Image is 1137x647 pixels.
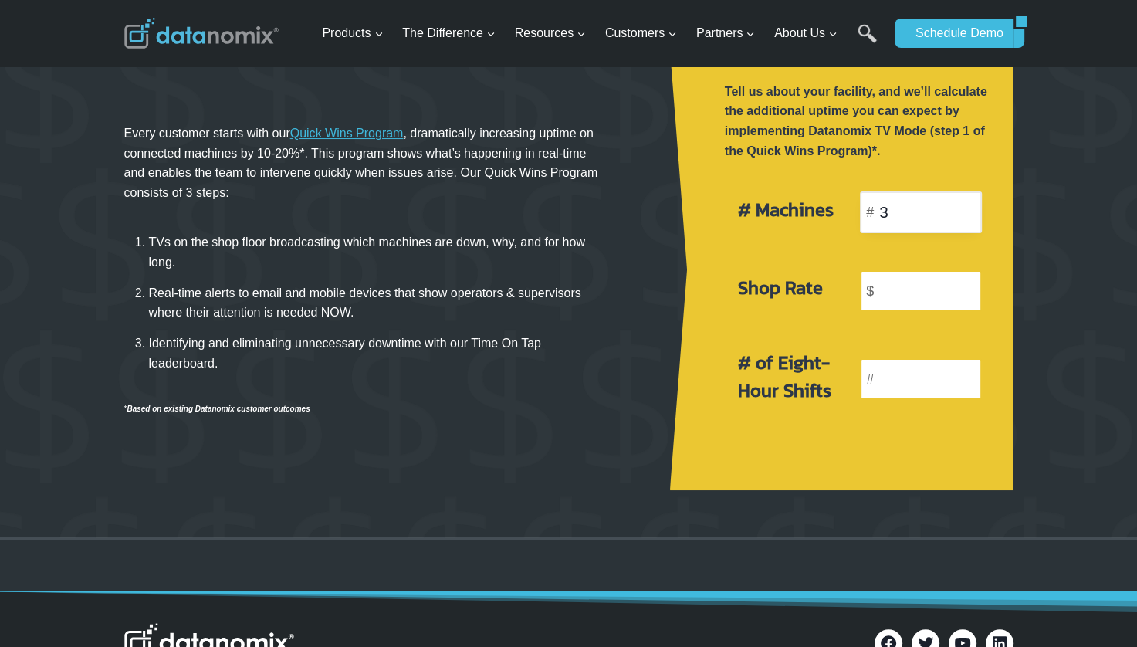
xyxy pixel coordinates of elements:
span: Customers [605,23,677,43]
span: Partners [696,23,755,43]
li: Identifying and eliminating unnecessary downtime with our Time On Tap leaderboard. [149,328,608,378]
li: TVs on the shop floor broadcasting which machines are down, why, and for how long. [149,227,608,277]
strong: Tell us about your facility, and we’ll calculate the additional uptime you can expect by implemen... [725,85,987,158]
nav: Primary Navigation [316,8,887,59]
span: Resources [515,23,586,43]
li: Real-time alerts to email and mobile devices that show operators & supervisors where their attent... [149,278,608,328]
em: Based on existing Datanomix customer outcomes [127,405,310,413]
span: The Difference [402,23,496,43]
a: Schedule Demo [895,19,1013,48]
img: Datanomix [124,18,279,49]
a: Search [858,24,877,59]
p: Every customer starts with our , dramatically increasing uptime on connected machines by 10-20%*.... [124,124,608,202]
strong: # Machines [738,196,834,223]
strong: Shop Rate [738,274,823,301]
span: About Us [774,23,838,43]
a: Quick Wins Program [290,127,404,140]
span: Products [322,23,383,43]
strong: # of Eight-Hour Shifts [738,349,831,404]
